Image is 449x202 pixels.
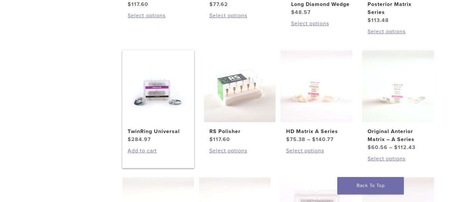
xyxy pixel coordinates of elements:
span: – [389,144,393,151]
a: Select options for “Bioclear Evolve Posterior Matrix Series” [368,28,428,36]
bdi: 77.62 [209,1,228,8]
a: Select options for “RS Polisher” [209,147,270,155]
span: $ [209,136,213,143]
a: Select options for “BT Matrix Series” [128,12,188,20]
h2: HD Matrix A Series [286,127,347,135]
span: – [307,136,310,143]
bdi: 112.43 [394,144,415,151]
span: $ [368,144,371,151]
a: Back To Top [337,177,404,194]
a: Select options for “Diamond Wedge Kits” [209,12,270,20]
h2: Original Anterior Matrix – A Series [368,127,428,143]
span: $ [291,9,295,16]
h2: TwinRing Universal [128,127,188,135]
bdi: 284.97 [128,136,151,143]
bdi: 48.57 [291,9,311,16]
span: $ [368,17,371,24]
bdi: 117.60 [128,1,148,8]
span: $ [286,136,290,143]
span: $ [209,1,213,8]
a: Select options for “Diamond Wedge and Long Diamond Wedge” [291,20,352,28]
bdi: 117.60 [209,136,230,143]
bdi: 75.38 [286,136,305,143]
bdi: 60.56 [368,144,388,151]
span: $ [312,136,316,143]
a: Original Anterior Matrix - A SeriesOriginal Anterior Matrix – A Series [362,50,434,151]
span: $ [128,1,131,8]
a: Select options for “Original Anterior Matrix - A Series” [368,155,428,163]
img: TwinRing Universal [122,50,194,122]
a: Select options for “HD Matrix A Series” [286,147,347,155]
bdi: 113.48 [368,17,389,24]
a: HD Matrix A SeriesHD Matrix A Series [281,50,352,143]
h2: RS Polisher [209,127,270,135]
bdi: 140.77 [312,136,334,143]
a: RS PolisherRS Polisher $117.60 [204,50,276,143]
img: RS Polisher [204,50,276,122]
a: Add to cart: “TwinRing Universal” [128,147,188,155]
a: TwinRing UniversalTwinRing Universal $284.97 [122,50,194,143]
img: Original Anterior Matrix - A Series [362,50,434,122]
img: HD Matrix A Series [281,50,352,122]
span: $ [394,144,398,151]
span: $ [128,136,131,143]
